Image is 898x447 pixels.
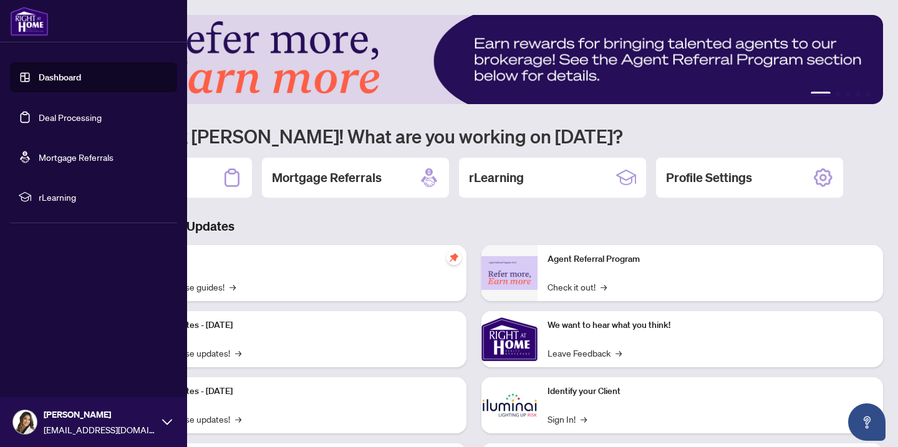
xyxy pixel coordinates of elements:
[131,385,456,398] p: Platform Updates - [DATE]
[65,15,883,104] img: Slide 0
[581,412,587,426] span: →
[836,92,841,97] button: 2
[44,408,156,421] span: [PERSON_NAME]
[548,412,587,426] a: Sign In!→
[866,92,871,97] button: 5
[235,346,241,360] span: →
[666,169,752,186] h2: Profile Settings
[481,377,538,433] img: Identify your Client
[10,6,49,36] img: logo
[548,385,873,398] p: Identify your Client
[548,319,873,332] p: We want to hear what you think!
[39,190,168,204] span: rLearning
[65,218,883,235] h3: Brokerage & Industry Updates
[229,280,236,294] span: →
[548,280,607,294] a: Check it out!→
[39,72,81,83] a: Dashboard
[481,256,538,291] img: Agent Referral Program
[131,319,456,332] p: Platform Updates - [DATE]
[39,112,102,123] a: Deal Processing
[848,403,886,441] button: Open asap
[131,252,456,266] p: Self-Help
[856,92,861,97] button: 4
[469,169,524,186] h2: rLearning
[13,410,37,434] img: Profile Icon
[481,311,538,367] img: We want to hear what you think!
[65,124,883,148] h1: Welcome back [PERSON_NAME]! What are you working on [DATE]?
[272,169,382,186] h2: Mortgage Referrals
[44,423,156,436] span: [EMAIL_ADDRESS][DOMAIN_NAME]
[548,252,873,266] p: Agent Referral Program
[601,280,607,294] span: →
[811,92,831,97] button: 1
[235,412,241,426] span: →
[39,151,113,163] a: Mortgage Referrals
[616,346,622,360] span: →
[846,92,851,97] button: 3
[447,250,461,265] span: pushpin
[548,346,622,360] a: Leave Feedback→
